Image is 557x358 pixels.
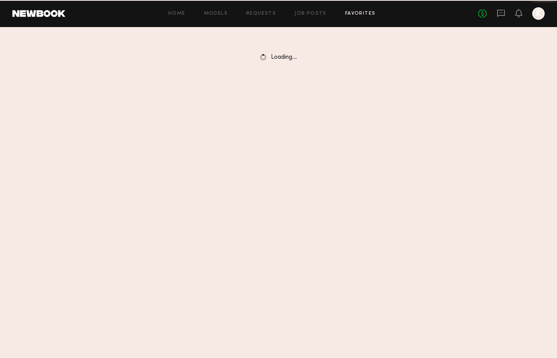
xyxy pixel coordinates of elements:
[345,11,376,16] a: Favorites
[204,11,228,16] a: Models
[532,7,545,20] a: K
[246,11,276,16] a: Requests
[271,54,297,61] span: Loading…
[168,11,186,16] a: Home
[295,11,327,16] a: Job Posts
